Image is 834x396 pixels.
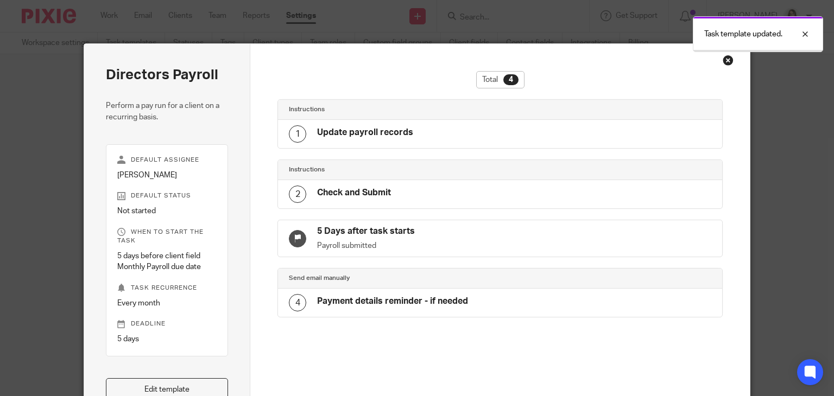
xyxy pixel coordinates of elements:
[317,187,391,199] h4: Check and Submit
[317,296,468,307] h4: Payment details reminder - if needed
[117,228,217,245] p: When to start the task
[289,274,500,283] h4: Send email manually
[117,251,217,273] p: 5 days before client field Monthly Payroll due date
[117,320,217,328] p: Deadline
[476,71,525,88] div: Total
[117,170,217,181] p: [PERSON_NAME]
[117,334,217,344] p: 5 days
[117,156,217,164] p: Default assignee
[106,66,229,84] h2: Directors Payroll
[289,294,306,311] div: 4
[117,298,217,309] p: Every month
[503,74,519,85] div: 4
[289,105,500,114] h4: Instructions
[289,165,500,174] h4: Instructions
[117,191,217,200] p: Default status
[289,186,306,203] div: 2
[117,206,217,216] p: Not started
[106,100,229,123] p: Perform a pay run for a client on a recurring basis.
[317,240,500,251] p: Payroll submitted
[704,29,782,40] p: Task template updated.
[317,226,500,237] h4: 5 Days after task starts
[117,284,217,292] p: Task recurrence
[723,55,734,66] div: Close this dialog window
[317,127,413,138] h4: Update payroll records
[289,125,306,143] div: 1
